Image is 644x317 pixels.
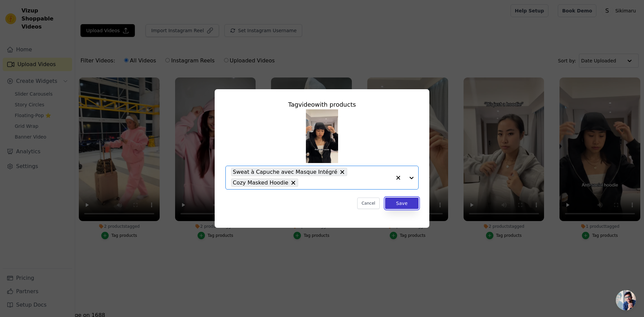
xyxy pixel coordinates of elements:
span: Cozy Masked Hoodie [233,178,288,187]
button: Cancel [357,198,380,209]
span: Sweat à Capuche avec Masque Intégré [233,168,337,176]
a: Ouvrir le chat [616,290,636,310]
img: vizup-images-65cf.png [306,109,338,163]
div: Tag video with products [225,100,419,109]
button: Save [385,198,419,209]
